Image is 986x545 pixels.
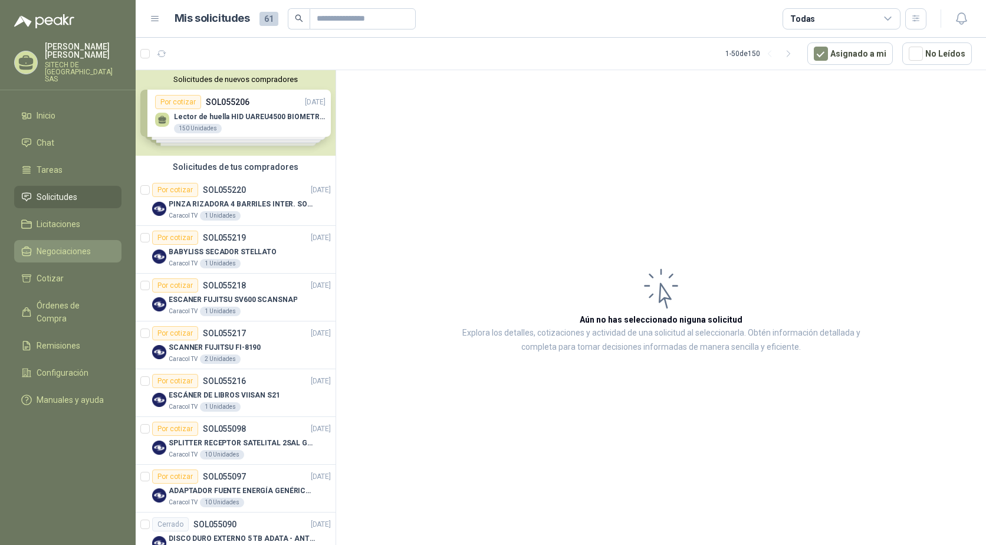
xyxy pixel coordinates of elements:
[169,259,198,268] p: Caracol TV
[37,393,104,406] span: Manuales y ayuda
[37,272,64,285] span: Cotizar
[136,274,336,321] a: Por cotizarSOL055218[DATE] Company LogoESCANER FUJITSU SV600 SCANSNAPCaracol TV1 Unidades
[152,202,166,216] img: Company Logo
[311,519,331,530] p: [DATE]
[203,472,246,481] p: SOL055097
[203,186,246,194] p: SOL055220
[140,75,331,84] button: Solicitudes de nuevos compradores
[14,186,121,208] a: Solicitudes
[169,498,198,507] p: Caracol TV
[37,163,63,176] span: Tareas
[136,226,336,274] a: Por cotizarSOL055219[DATE] Company LogoBABYLISS SECADOR STELLATOCaracol TV1 Unidades
[311,471,331,482] p: [DATE]
[203,377,246,385] p: SOL055216
[37,191,77,203] span: Solicitudes
[152,470,198,484] div: Por cotizar
[45,61,121,83] p: SITECH DE [GEOGRAPHIC_DATA] SAS
[203,234,246,242] p: SOL055219
[169,294,297,306] p: ESCANER FUJITSU SV600 SCANSNAP
[311,185,331,196] p: [DATE]
[152,326,198,340] div: Por cotizar
[152,422,198,436] div: Por cotizar
[152,297,166,311] img: Company Logo
[200,354,241,364] div: 2 Unidades
[152,517,189,531] div: Cerrado
[37,366,88,379] span: Configuración
[169,247,277,258] p: BABYLISS SECADOR STELLATO
[454,326,868,354] p: Explora los detalles, cotizaciones y actividad de una solicitud al seleccionarla. Obtén informaci...
[14,267,121,290] a: Cotizar
[200,402,241,412] div: 1 Unidades
[169,450,198,459] p: Caracol TV
[200,211,241,221] div: 1 Unidades
[169,438,315,449] p: SPLITTER RECEPTOR SATELITAL 2SAL GT-SP21
[152,441,166,455] img: Company Logo
[37,218,80,231] span: Licitaciones
[152,393,166,407] img: Company Logo
[580,313,742,326] h3: Aún no has seleccionado niguna solicitud
[169,354,198,364] p: Caracol TV
[169,342,261,353] p: SCANNER FUJITSU FI-8190
[14,362,121,384] a: Configuración
[175,10,250,27] h1: Mis solicitudes
[14,334,121,357] a: Remisiones
[37,339,80,352] span: Remisiones
[169,211,198,221] p: Caracol TV
[200,498,244,507] div: 10 Unidades
[311,232,331,244] p: [DATE]
[169,307,198,316] p: Caracol TV
[14,389,121,411] a: Manuales y ayuda
[37,245,91,258] span: Negociaciones
[200,450,244,459] div: 10 Unidades
[37,136,54,149] span: Chat
[169,485,315,497] p: ADAPTADOR FUENTE ENERGÍA GENÉRICO 24V 1A
[200,259,241,268] div: 1 Unidades
[136,369,336,417] a: Por cotizarSOL055216[DATE] Company LogoESCÁNER DE LIBROS VIISAN S21Caracol TV1 Unidades
[136,156,336,178] div: Solicitudes de tus compradores
[152,488,166,503] img: Company Logo
[45,42,121,59] p: [PERSON_NAME] [PERSON_NAME]
[152,278,198,293] div: Por cotizar
[37,109,55,122] span: Inicio
[136,321,336,369] a: Por cotizarSOL055217[DATE] Company LogoSCANNER FUJITSU FI-8190Caracol TV2 Unidades
[311,376,331,387] p: [DATE]
[193,520,236,528] p: SOL055090
[14,240,121,262] a: Negociaciones
[311,280,331,291] p: [DATE]
[14,294,121,330] a: Órdenes de Compra
[311,423,331,435] p: [DATE]
[807,42,893,65] button: Asignado a mi
[14,104,121,127] a: Inicio
[152,345,166,359] img: Company Logo
[203,425,246,433] p: SOL055098
[136,417,336,465] a: Por cotizarSOL055098[DATE] Company LogoSPLITTER RECEPTOR SATELITAL 2SAL GT-SP21Caracol TV10 Unidades
[169,199,315,210] p: PINZA RIZADORA 4 BARRILES INTER. SOL-GEL BABYLISS SECADOR STELLATO
[259,12,278,26] span: 61
[169,402,198,412] p: Caracol TV
[169,533,315,544] p: DISCO DURO EXTERNO 5 TB ADATA - ANTIGOLPES
[14,14,74,28] img: Logo peakr
[200,307,241,316] div: 1 Unidades
[152,374,198,388] div: Por cotizar
[203,329,246,337] p: SOL055217
[14,159,121,181] a: Tareas
[152,183,198,197] div: Por cotizar
[136,178,336,226] a: Por cotizarSOL055220[DATE] Company LogoPINZA RIZADORA 4 BARRILES INTER. SOL-GEL BABYLISS SECADOR ...
[169,390,280,401] p: ESCÁNER DE LIBROS VIISAN S21
[311,328,331,339] p: [DATE]
[790,12,815,25] div: Todas
[152,231,198,245] div: Por cotizar
[136,465,336,513] a: Por cotizarSOL055097[DATE] Company LogoADAPTADOR FUENTE ENERGÍA GENÉRICO 24V 1ACaracol TV10 Unidades
[37,299,110,325] span: Órdenes de Compra
[725,44,798,63] div: 1 - 50 de 150
[136,70,336,156] div: Solicitudes de nuevos compradoresPor cotizarSOL055206[DATE] Lector de huella HID UAREU4500 BIOMET...
[203,281,246,290] p: SOL055218
[14,132,121,154] a: Chat
[902,42,972,65] button: No Leídos
[152,249,166,264] img: Company Logo
[14,213,121,235] a: Licitaciones
[295,14,303,22] span: search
